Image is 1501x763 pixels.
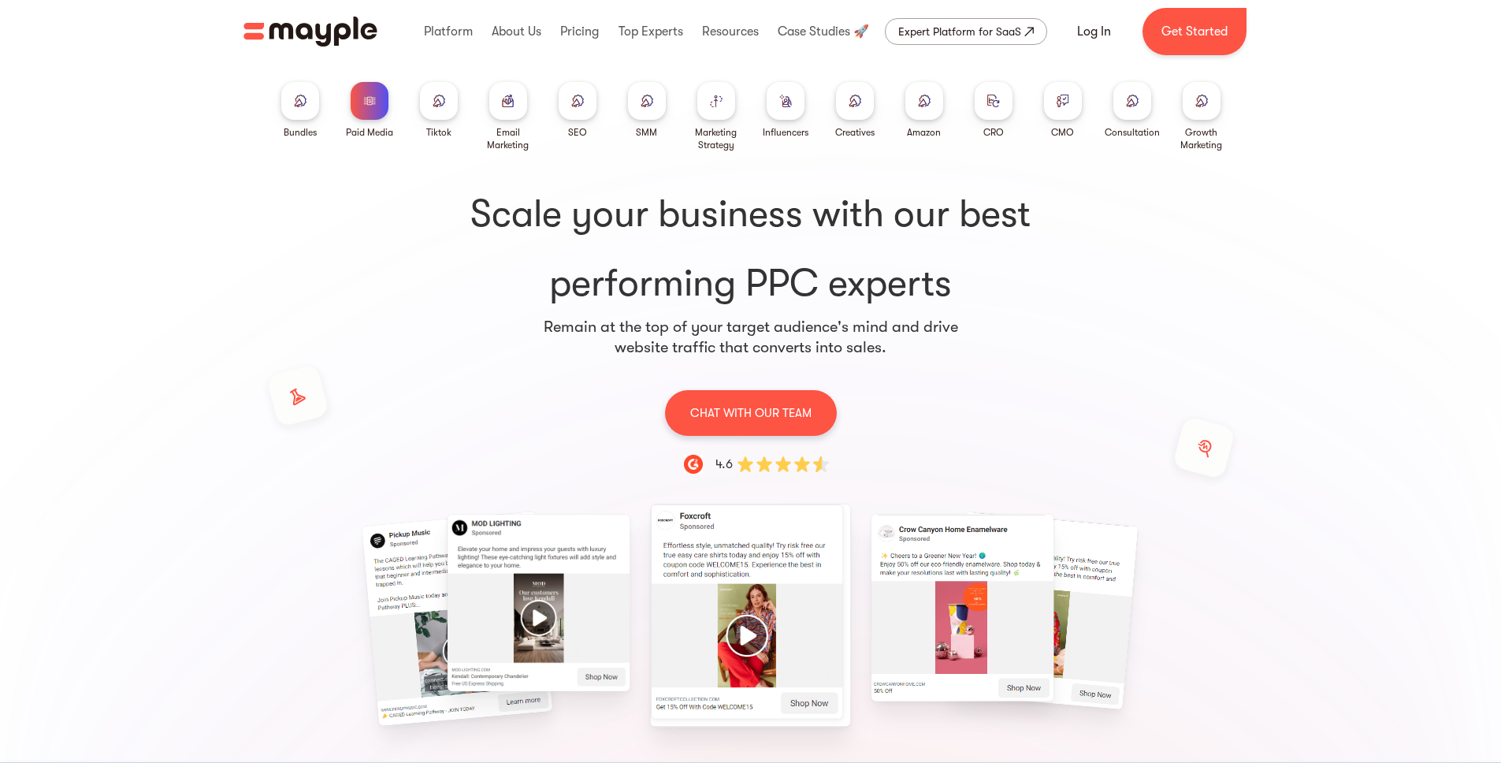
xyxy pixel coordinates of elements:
[480,82,537,151] a: Email Marketing
[272,189,1230,309] h1: performing PPC experts
[281,82,319,139] a: Bundles
[907,126,941,139] div: Amazon
[663,519,838,713] div: 12 / 15
[568,126,587,139] div: SEO
[763,82,808,139] a: Influencers
[451,519,626,687] div: 11 / 15
[1173,126,1230,151] div: Growth Marketing
[346,126,393,139] div: Paid Media
[1105,126,1160,139] div: Consultation
[875,519,1050,697] div: 13 / 15
[1051,126,1074,139] div: CMO
[690,403,812,423] p: CHAT WITH OUR TEAM
[1044,82,1082,139] a: CMO
[835,126,875,139] div: Creatives
[905,82,943,139] a: Amazon
[835,82,875,139] a: Creatives
[272,189,1230,240] span: Scale your business with our best
[615,6,687,57] div: Top Experts
[1250,593,1501,763] iframe: Chat Widget
[628,82,666,139] a: SMM
[243,17,377,47] img: Mayple logo
[636,126,657,139] div: SMM
[543,317,959,358] p: Remain at the top of your target audience's mind and drive website traffic that converts into sales.
[284,126,317,139] div: Bundles
[556,6,603,57] div: Pricing
[240,519,414,719] div: 10 / 15
[1142,8,1246,55] a: Get Started
[983,126,1004,139] div: CRO
[688,82,745,151] a: Marketing Strategy
[426,126,451,139] div: Tiktok
[1250,593,1501,763] div: Chatwidget
[1105,82,1160,139] a: Consultation
[665,389,837,436] a: CHAT WITH OUR TEAM
[885,18,1047,45] a: Expert Platform for SaaS
[420,6,477,57] div: Platform
[243,17,377,47] a: home
[715,455,733,474] div: 4.6
[559,82,596,139] a: SEO
[975,82,1012,139] a: CRO
[688,126,745,151] div: Marketing Strategy
[898,22,1021,41] div: Expert Platform for SaaS
[1087,519,1261,702] div: 14 / 15
[488,6,545,57] div: About Us
[346,82,393,139] a: Paid Media
[1058,13,1130,50] a: Log In
[698,6,763,57] div: Resources
[420,82,458,139] a: Tiktok
[763,126,808,139] div: Influencers
[480,126,537,151] div: Email Marketing
[1173,82,1230,151] a: Growth Marketing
